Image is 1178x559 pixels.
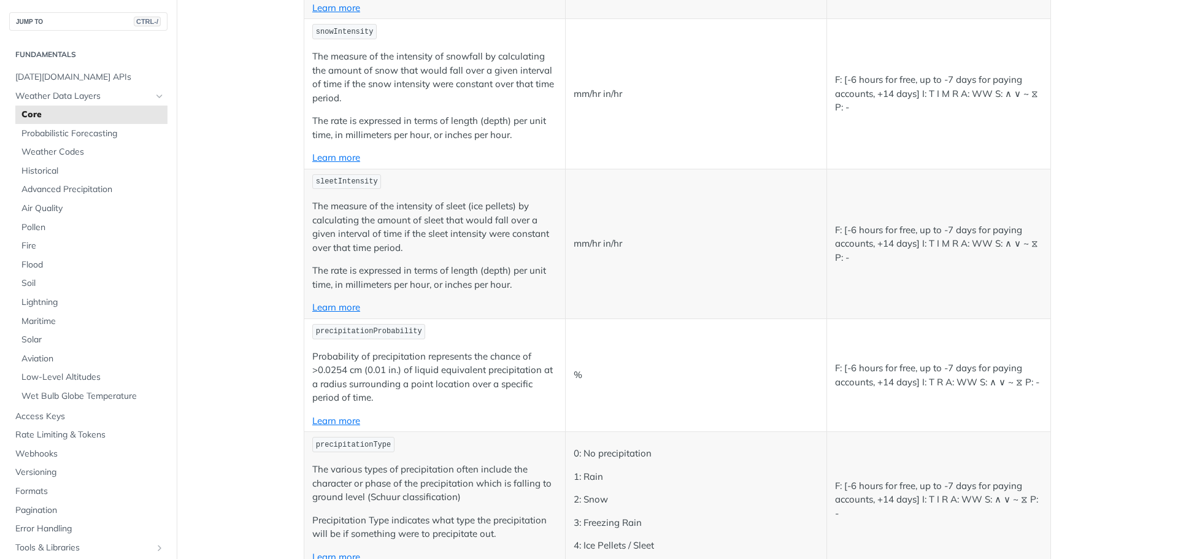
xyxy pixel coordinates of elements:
[574,539,818,553] p: 4: Ice Pellets / Sleet
[155,91,164,101] button: Hide subpages for Weather Data Layers
[312,2,360,13] a: Learn more
[15,199,167,218] a: Air Quality
[835,73,1042,115] p: F: [-6 hours for free, up to -7 days for paying accounts, +14 days] I: T I M R A: WW S: ∧ ∨ ~ ⧖ P: -
[9,539,167,557] a: Tools & LibrariesShow subpages for Tools & Libraries
[574,493,818,507] p: 2: Snow
[9,445,167,463] a: Webhooks
[15,71,164,83] span: [DATE][DOMAIN_NAME] APIs
[835,479,1042,521] p: F: [-6 hours for free, up to -7 days for paying accounts, +14 days] I: T I R A: WW S: ∧ ∨ ~ ⧖ P: -
[15,125,167,143] a: Probabilistic Forecasting
[15,312,167,331] a: Maritime
[574,516,818,530] p: 3: Freezing Rain
[21,296,164,309] span: Lightning
[9,463,167,482] a: Versioning
[574,237,818,251] p: mm/hr in/hr
[15,90,152,102] span: Weather Data Layers
[21,334,164,346] span: Solar
[21,277,164,290] span: Soil
[21,109,164,121] span: Core
[21,240,164,252] span: Fire
[15,237,167,255] a: Fire
[21,353,164,365] span: Aviation
[316,327,422,336] span: precipitationProbability
[15,106,167,124] a: Core
[312,114,557,142] p: The rate is expressed in terms of length (depth) per unit time, in millimeters per hour, or inche...
[21,165,164,177] span: Historical
[9,426,167,444] a: Rate Limiting & Tokens
[21,315,164,328] span: Maritime
[15,466,164,479] span: Versioning
[312,463,557,504] p: The various types of precipitation often include the character or phase of the precipitation whic...
[312,199,557,255] p: The measure of the intensity of sleet (ice pellets) by calculating the amount of sleet that would...
[21,390,164,403] span: Wet Bulb Globe Temperature
[312,50,557,105] p: The measure of the intensity of snowfall by calculating the amount of snow that would fall over a...
[21,222,164,234] span: Pollen
[15,274,167,293] a: Soil
[9,49,167,60] h2: Fundamentals
[15,180,167,199] a: Advanced Precipitation
[15,504,164,517] span: Pagination
[15,387,167,406] a: Wet Bulb Globe Temperature
[21,183,164,196] span: Advanced Precipitation
[574,470,818,484] p: 1: Rain
[15,162,167,180] a: Historical
[312,152,360,163] a: Learn more
[574,87,818,101] p: mm/hr in/hr
[835,361,1042,389] p: F: [-6 hours for free, up to -7 days for paying accounts, +14 days] I: T R A: WW S: ∧ ∨ ~ ⧖ P: -
[9,87,167,106] a: Weather Data LayersHide subpages for Weather Data Layers
[134,17,161,26] span: CTRL-/
[15,411,164,423] span: Access Keys
[15,485,164,498] span: Formats
[316,441,391,449] span: precipitationType
[312,301,360,313] a: Learn more
[21,202,164,215] span: Air Quality
[15,256,167,274] a: Flood
[21,371,164,384] span: Low-Level Altitudes
[15,331,167,349] a: Solar
[316,28,374,36] span: snowIntensity
[9,12,167,31] button: JUMP TOCTRL-/
[574,447,818,461] p: 0: No precipitation
[9,501,167,520] a: Pagination
[312,350,557,405] p: Probability of precipitation represents the chance of >0.0254 cm (0.01 in.) of liquid equivalent ...
[9,482,167,501] a: Formats
[21,259,164,271] span: Flood
[15,218,167,237] a: Pollen
[21,128,164,140] span: Probabilistic Forecasting
[9,520,167,538] a: Error Handling
[15,429,164,441] span: Rate Limiting & Tokens
[15,523,164,535] span: Error Handling
[155,543,164,553] button: Show subpages for Tools & Libraries
[15,350,167,368] a: Aviation
[574,368,818,382] p: %
[312,514,557,541] p: Precipitation Type indicates what type the precipitation will be if something were to precipitate...
[9,68,167,87] a: [DATE][DOMAIN_NAME] APIs
[312,415,360,426] a: Learn more
[15,293,167,312] a: Lightning
[15,448,164,460] span: Webhooks
[312,264,557,291] p: The rate is expressed in terms of length (depth) per unit time, in millimeters per hour, or inche...
[15,542,152,554] span: Tools & Libraries
[15,368,167,387] a: Low-Level Altitudes
[835,223,1042,265] p: F: [-6 hours for free, up to -7 days for paying accounts, +14 days] I: T I M R A: WW S: ∧ ∨ ~ ⧖ P: -
[316,177,378,186] span: sleetIntensity
[15,143,167,161] a: Weather Codes
[9,407,167,426] a: Access Keys
[21,146,164,158] span: Weather Codes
